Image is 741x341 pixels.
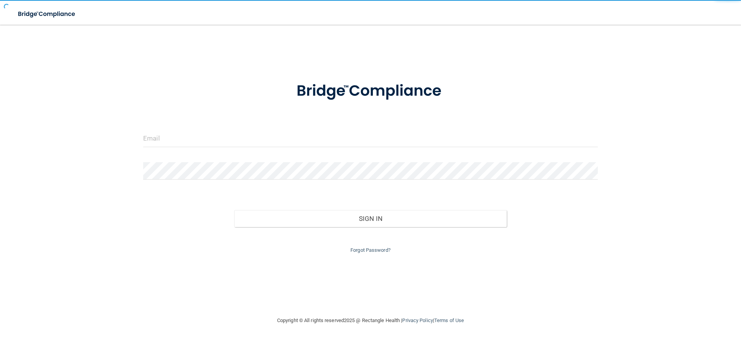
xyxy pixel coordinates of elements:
a: Forgot Password? [350,247,391,253]
img: bridge_compliance_login_screen.278c3ca4.svg [281,71,460,111]
a: Terms of Use [434,317,464,323]
div: Copyright © All rights reserved 2025 @ Rectangle Health | | [230,308,511,333]
button: Sign In [234,210,507,227]
a: Privacy Policy [402,317,433,323]
img: bridge_compliance_login_screen.278c3ca4.svg [12,6,83,22]
input: Email [143,130,598,147]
